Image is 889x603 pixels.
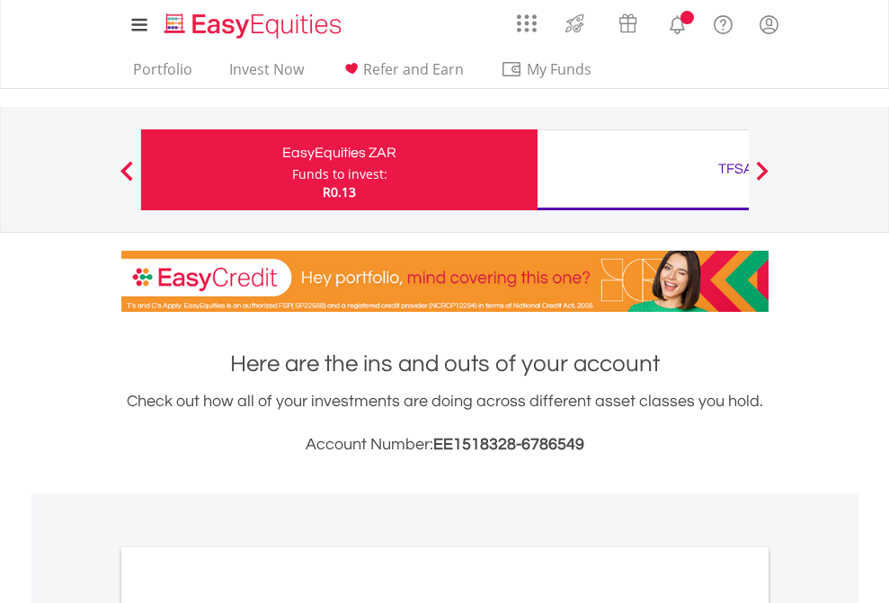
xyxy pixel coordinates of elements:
h3: Account Number: [121,432,769,457]
img: grid-menu-icon.svg [517,13,537,33]
div: Funds to invest: [292,165,387,183]
img: vouchers-v2.svg [613,9,643,38]
span: EE1518328-6786549 [433,436,584,453]
a: Refer and Earn [333,60,471,88]
a: Home page [157,4,349,40]
div: EasyEquities ZAR [152,140,527,165]
a: Invest Now [222,60,311,88]
div: Check out how all of your investments are doing across different asset classes you hold. [121,389,769,457]
span: My Funds [501,58,618,81]
span: R0.13 [323,183,356,200]
a: Vouchers [601,4,654,38]
img: EasyCredit Promotion Banner [121,251,769,312]
a: Portfolio [126,60,200,88]
a: AppsGrid [505,4,548,33]
button: Next [744,170,780,188]
h1: Here are the ins and outs of your account [121,348,769,380]
button: Previous [109,170,145,188]
img: EasyEquities_Logo.png [161,11,349,40]
a: Notifications [654,4,700,40]
img: thrive-v2.svg [560,9,590,38]
a: FAQ's and Support [700,4,746,40]
a: My Profile [746,4,792,44]
span: Refer and Earn [363,59,464,79]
